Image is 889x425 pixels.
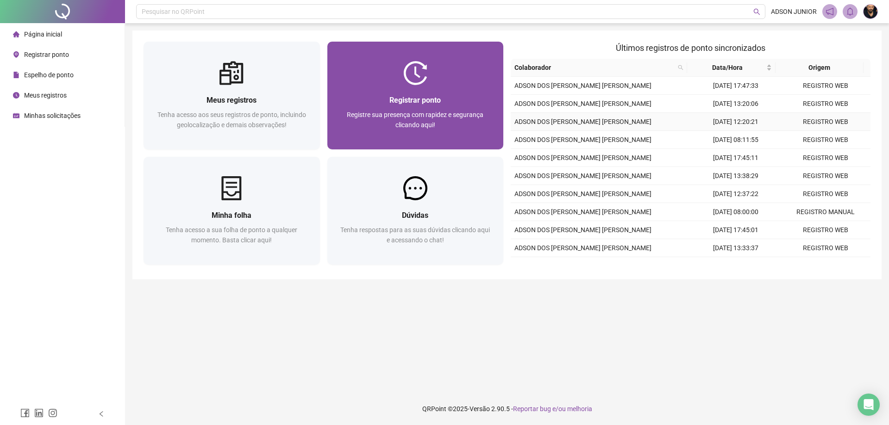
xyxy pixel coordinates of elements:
[389,96,441,105] span: Registrar ponto
[687,59,776,77] th: Data/Hora
[846,7,854,16] span: bell
[24,51,69,58] span: Registrar ponto
[691,239,781,257] td: [DATE] 13:33:37
[24,92,67,99] span: Meus registros
[771,6,817,17] span: ADSON JUNIOR
[514,208,651,216] span: ADSON DOS [PERSON_NAME] [PERSON_NAME]
[691,77,781,95] td: [DATE] 17:47:33
[514,154,651,161] span: ADSON DOS [PERSON_NAME] [PERSON_NAME]
[691,185,781,203] td: [DATE] 12:37:22
[34,408,44,418] span: linkedin
[781,95,870,113] td: REGISTRO WEB
[691,113,781,131] td: [DATE] 12:20:21
[514,172,651,179] span: ADSON DOS [PERSON_NAME] [PERSON_NAME]
[691,62,764,73] span: Data/Hora
[858,394,880,416] div: Open Intercom Messenger
[514,136,651,143] span: ADSON DOS [PERSON_NAME] [PERSON_NAME]
[514,118,651,125] span: ADSON DOS [PERSON_NAME] [PERSON_NAME]
[514,62,674,73] span: Colaborador
[24,31,62,38] span: Página inicial
[781,185,870,203] td: REGISTRO WEB
[781,221,870,239] td: REGISTRO WEB
[98,411,105,417] span: left
[781,149,870,167] td: REGISTRO WEB
[781,113,870,131] td: REGISTRO WEB
[20,408,30,418] span: facebook
[616,43,765,53] span: Últimos registros de ponto sincronizados
[144,42,320,149] a: Meus registrosTenha acesso aos seus registros de ponto, incluindo geolocalização e demais observa...
[514,226,651,234] span: ADSON DOS [PERSON_NAME] [PERSON_NAME]
[781,77,870,95] td: REGISTRO WEB
[514,100,651,107] span: ADSON DOS [PERSON_NAME] [PERSON_NAME]
[676,61,685,74] span: search
[470,405,490,413] span: Versão
[691,95,781,113] td: [DATE] 13:20:06
[166,226,297,244] span: Tenha acesso a sua folha de ponto a qualquer momento. Basta clicar aqui!
[781,203,870,221] td: REGISTRO MANUAL
[781,239,870,257] td: REGISTRO WEB
[864,5,877,18] img: 84474
[24,71,74,79] span: Espelho de ponto
[513,405,592,413] span: Reportar bug e/ou melhoria
[781,167,870,185] td: REGISTRO WEB
[212,211,251,220] span: Minha folha
[691,131,781,149] td: [DATE] 08:11:55
[13,31,19,37] span: home
[781,131,870,149] td: REGISTRO WEB
[691,149,781,167] td: [DATE] 17:45:11
[24,112,81,119] span: Minhas solicitações
[691,221,781,239] td: [DATE] 17:45:01
[13,112,19,119] span: schedule
[13,92,19,99] span: clock-circle
[347,111,483,129] span: Registre sua presença com rapidez e segurança clicando aqui!
[691,167,781,185] td: [DATE] 13:38:29
[125,393,889,425] footer: QRPoint © 2025 - 2.90.5 -
[781,257,870,275] td: REGISTRO WEB
[157,111,306,129] span: Tenha acesso aos seus registros de ponto, incluindo geolocalização e demais observações!
[514,82,651,89] span: ADSON DOS [PERSON_NAME] [PERSON_NAME]
[753,8,760,15] span: search
[340,226,490,244] span: Tenha respostas para as suas dúvidas clicando aqui e acessando o chat!
[13,72,19,78] span: file
[514,244,651,252] span: ADSON DOS [PERSON_NAME] [PERSON_NAME]
[514,190,651,197] span: ADSON DOS [PERSON_NAME] [PERSON_NAME]
[678,65,683,70] span: search
[826,7,834,16] span: notification
[776,59,864,77] th: Origem
[327,157,504,265] a: DúvidasTenha respostas para as suas dúvidas clicando aqui e acessando o chat!
[402,211,428,220] span: Dúvidas
[691,257,781,275] td: [DATE] 12:33:03
[144,157,320,265] a: Minha folhaTenha acesso a sua folha de ponto a qualquer momento. Basta clicar aqui!
[48,408,57,418] span: instagram
[207,96,257,105] span: Meus registros
[327,42,504,149] a: Registrar pontoRegistre sua presença com rapidez e segurança clicando aqui!
[691,203,781,221] td: [DATE] 08:00:00
[13,51,19,58] span: environment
